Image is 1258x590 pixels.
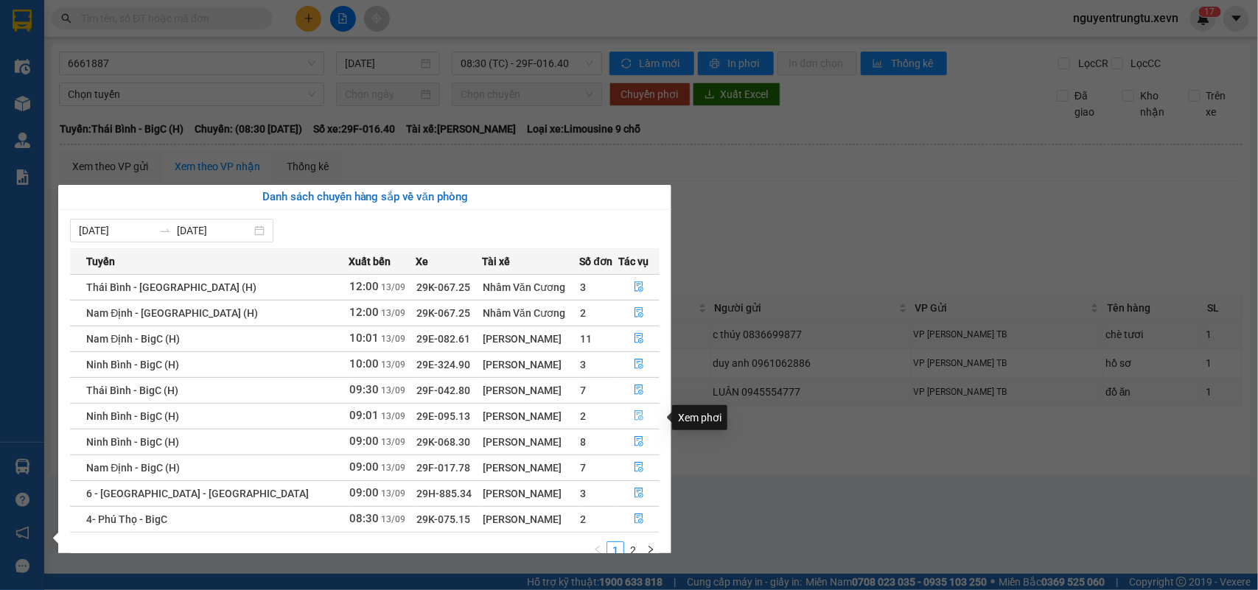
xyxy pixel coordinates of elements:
span: 29E-324.90 [416,359,470,370]
span: 29K-075.15 [416,513,470,525]
div: Danh sách chuyến hàng sắp về văn phòng [70,189,660,206]
span: 13/09 [382,334,406,344]
div: [PERSON_NAME] [483,511,579,527]
span: Xuất bến [349,253,391,270]
span: 29K-068.30 [416,436,470,448]
li: 2 [624,541,642,559]
span: 8 [580,436,586,448]
span: left [593,545,602,554]
span: 13/09 [382,411,406,421]
span: 4- Phú Thọ - BigC [86,513,167,525]
span: file-done [634,307,644,319]
span: 29K-067.25 [416,281,470,293]
div: [PERSON_NAME] [483,331,579,347]
div: Nhâm Văn Cương [483,279,579,295]
button: file-done [619,404,659,428]
span: 13/09 [382,359,406,370]
button: file-done [619,430,659,454]
div: [PERSON_NAME] [483,382,579,398]
span: file-done [634,488,644,499]
span: file-done [634,281,644,293]
span: Nam Định - BigC (H) [86,462,180,474]
span: file-done [634,410,644,422]
div: [PERSON_NAME] [483,485,579,502]
span: 10:01 [350,331,380,345]
li: Previous Page [589,541,607,559]
span: Ninh Bình - BigC (H) [86,359,179,370]
span: 08:30 [350,512,380,525]
div: [PERSON_NAME] [483,460,579,476]
a: 1 [607,542,623,558]
span: 29E-095.13 [416,410,470,422]
span: 13/09 [382,463,406,473]
span: Ninh Bình - BigC (H) [86,436,179,448]
span: Tuyến [86,253,115,270]
span: 09:30 [350,383,380,396]
div: [PERSON_NAME] [483,357,579,373]
div: Nhâm Văn Cương [483,305,579,321]
span: file-done [634,359,644,370]
button: right [642,541,660,559]
span: Tác vụ [618,253,649,270]
span: 29K-067.25 [416,307,470,319]
span: 3 [580,488,586,499]
span: Tài xế [482,253,510,270]
div: [PERSON_NAME] [483,408,579,424]
span: 7 [580,384,586,396]
span: Ninh Bình - BigC (H) [86,410,179,422]
li: 1 [607,541,624,559]
span: 29F-017.78 [416,462,470,474]
li: Next Page [642,541,660,559]
span: 13/09 [382,514,406,524]
div: [PERSON_NAME] [483,434,579,450]
span: file-done [634,462,644,474]
a: 2 [625,542,641,558]
button: file-done [619,379,659,402]
span: 13/09 [382,437,406,447]
span: Thái Bình - BigC (H) [86,384,178,396]
span: 09:00 [350,435,380,448]
span: 3 [580,359,586,370]
span: 11 [580,333,592,345]
span: 10:00 [350,357,380,370]
span: 2 [580,410,586,422]
input: Từ ngày [79,222,153,239]
span: 09:00 [350,486,380,499]
span: 3 [580,281,586,293]
span: Số đơn [579,253,612,270]
span: 12:00 [350,280,380,293]
span: 13/09 [382,385,406,396]
span: 13/09 [382,308,406,318]
span: 13/09 [382,282,406,292]
span: file-done [634,436,644,448]
span: right [646,545,655,554]
span: 09:00 [350,460,380,474]
button: file-done [619,482,659,505]
span: Nam Định - BigC (H) [86,333,180,345]
span: 29E-082.61 [416,333,470,345]
span: 13/09 [382,488,406,499]
span: file-done [634,333,644,345]
button: file-done [619,275,659,299]
span: 09:01 [350,409,380,422]
span: 29F-042.80 [416,384,470,396]
button: file-done [619,456,659,480]
span: Thái Bình - [GEOGRAPHIC_DATA] (H) [86,281,256,293]
span: 2 [580,307,586,319]
button: file-done [619,327,659,351]
span: 7 [580,462,586,474]
button: file-done [619,353,659,376]
span: swap-right [159,225,171,236]
span: file-done [634,513,644,525]
button: left [589,541,607,559]
button: file-done [619,508,659,531]
span: 12:00 [350,306,380,319]
div: Xem phơi [672,405,727,430]
span: Nam Định - [GEOGRAPHIC_DATA] (H) [86,307,258,319]
span: Xe [416,253,428,270]
button: file-done [619,301,659,325]
span: file-done [634,384,644,396]
span: 6 - [GEOGRAPHIC_DATA] - [GEOGRAPHIC_DATA] [86,488,309,499]
span: 29H-885.34 [416,488,472,499]
span: 2 [580,513,586,525]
